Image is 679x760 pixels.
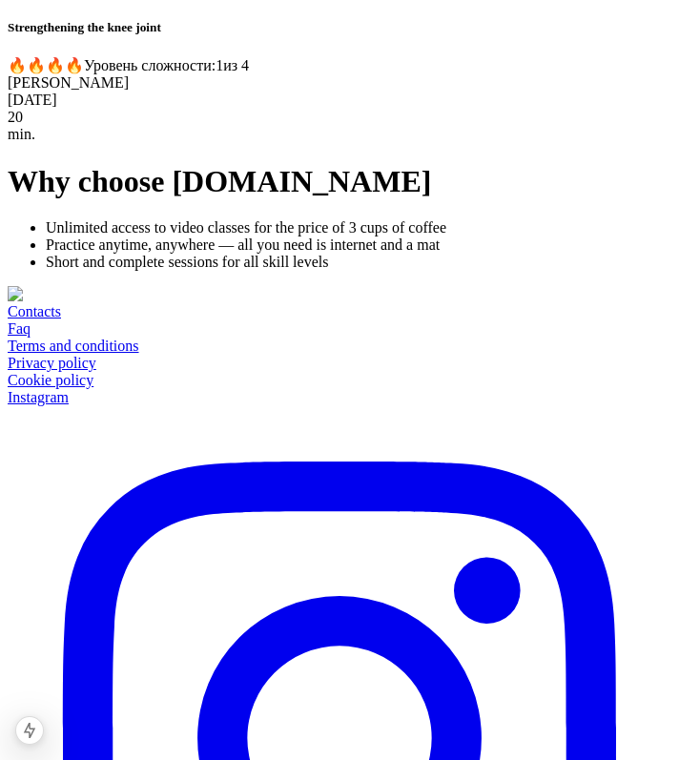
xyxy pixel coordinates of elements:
li: Unlimited access to video classes for the price of 3 cups of coffee [46,219,671,236]
nav: Footer [8,303,671,389]
a: Faq [8,320,31,337]
h1: Why choose [DOMAIN_NAME] [8,164,671,199]
span: 🔥 [46,57,65,73]
div: [PERSON_NAME] [8,74,671,92]
a: Terms and conditions [8,338,139,354]
a: Privacy policy [8,355,96,371]
div: 20 [8,109,671,126]
span: Instagram [8,389,69,405]
li: Practice anytime, anywhere — all you need is internet and a mat [46,236,671,254]
a: Cookie policy [8,372,93,388]
span: 🔥 [65,57,84,73]
li: Short and complete sessions for all skill levels [46,254,671,271]
div: min. [8,126,671,143]
img: Why choose maystrova.yoga [8,286,199,303]
span: Уровень сложности: 1 из 4 [84,57,249,73]
a: Contacts [8,303,61,319]
h5: Strengthening the knee joint [8,20,671,35]
div: [DATE] [8,92,671,109]
span: 🔥 [8,57,27,73]
span: 🔥 [27,57,46,73]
